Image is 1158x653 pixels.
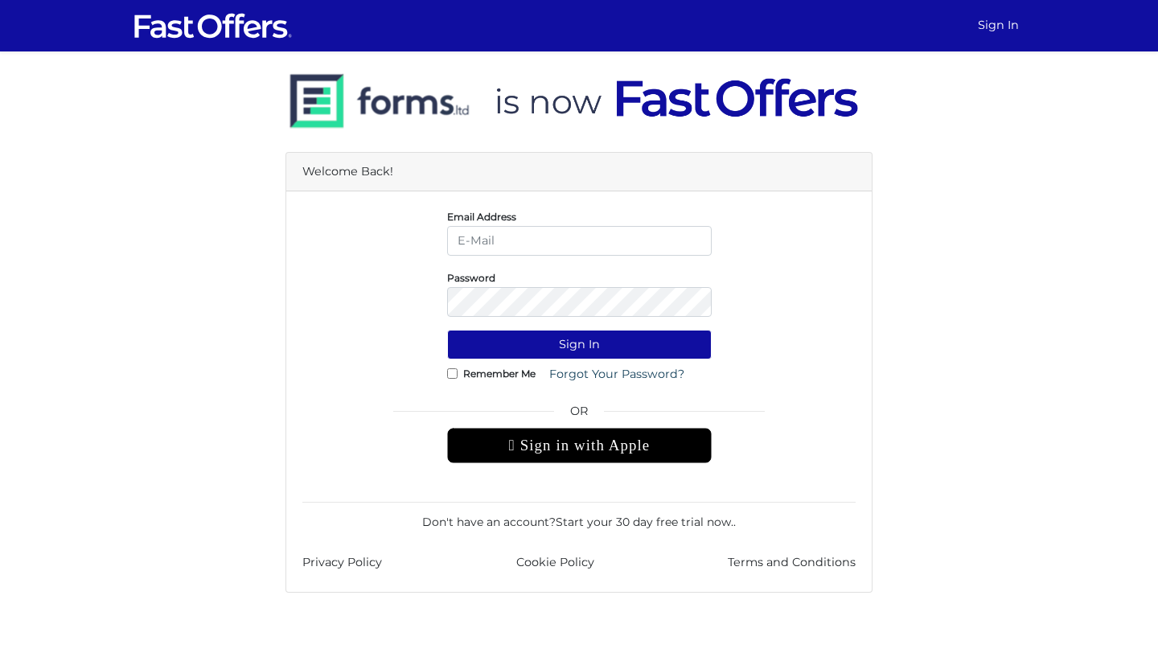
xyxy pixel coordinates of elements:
[516,553,594,572] a: Cookie Policy
[302,553,382,572] a: Privacy Policy
[539,359,695,389] a: Forgot Your Password?
[447,215,516,219] label: Email Address
[728,553,856,572] a: Terms and Conditions
[286,153,872,191] div: Welcome Back!
[447,428,712,463] div: Sign in with Apple
[447,402,712,428] span: OR
[447,330,712,359] button: Sign In
[971,10,1025,41] a: Sign In
[302,502,856,531] div: Don't have an account? .
[447,226,712,256] input: E-Mail
[463,372,536,376] label: Remember Me
[556,515,733,529] a: Start your 30 day free trial now.
[447,276,495,280] label: Password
